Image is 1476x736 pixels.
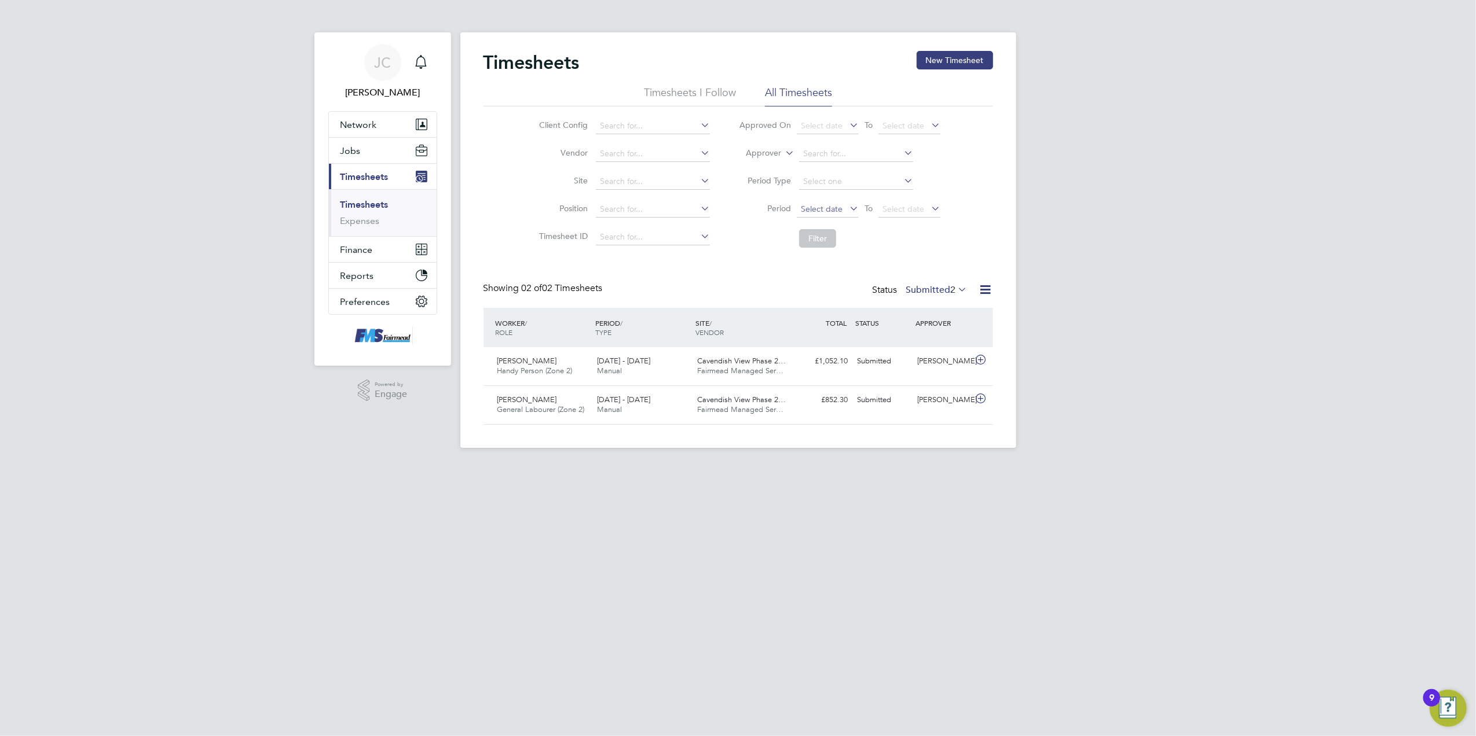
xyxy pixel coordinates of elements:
[352,326,413,345] img: f-mead-logo-retina.png
[799,174,913,190] input: Select one
[853,352,913,371] div: Submitted
[596,118,710,134] input: Search for...
[536,148,588,158] label: Vendor
[328,326,437,345] a: Go to home page
[709,318,712,327] span: /
[913,352,973,371] div: [PERSON_NAME]
[799,146,913,162] input: Search for...
[801,204,843,214] span: Select date
[375,389,407,399] span: Engage
[697,395,786,404] span: Cavendish View Phase 2…
[826,318,847,327] span: TOTAL
[493,312,593,343] div: WORKER
[620,318,622,327] span: /
[739,175,791,186] label: Period Type
[340,215,380,226] a: Expenses
[340,296,390,307] span: Preferences
[329,289,437,314] button: Preferences
[695,327,724,337] span: VENDOR
[329,263,437,288] button: Reports
[536,203,588,214] label: Position
[328,86,437,100] span: Joanne Conway
[697,404,783,414] span: Fairmead Managed Ser…
[739,120,791,130] label: Approved On
[525,318,528,327] span: /
[596,146,710,162] input: Search for...
[340,244,373,255] span: Finance
[358,380,407,402] a: Powered byEngage
[596,229,710,245] input: Search for...
[861,201,876,216] span: To
[913,312,973,333] div: APPROVER
[873,282,970,299] div: Status
[329,138,437,163] button: Jobs
[906,284,968,296] label: Submitted
[484,282,605,295] div: Showing
[596,201,710,218] input: Search for...
[739,203,791,214] label: Period
[340,199,389,210] a: Timesheets
[597,404,622,414] span: Manual
[597,395,650,404] span: [DATE] - [DATE]
[799,229,836,248] button: Filter
[596,174,710,190] input: Search for...
[340,171,389,182] span: Timesheets
[329,237,437,262] button: Finance
[882,120,924,131] span: Select date
[793,391,853,410] div: £852.30
[536,231,588,241] label: Timesheet ID
[484,51,580,74] h2: Timesheets
[697,356,786,366] span: Cavendish View Phase 2…
[536,175,588,186] label: Site
[793,352,853,371] div: £1,052.10
[853,391,913,410] div: Submitted
[329,112,437,137] button: Network
[882,204,924,214] span: Select date
[765,86,832,106] li: All Timesheets
[951,284,956,296] span: 2
[314,32,451,366] nav: Main navigation
[497,356,557,366] span: [PERSON_NAME]
[497,366,573,376] span: Handy Person (Zone 2)
[697,366,783,376] span: Fairmead Managed Ser…
[329,189,437,236] div: Timesheets
[340,270,374,281] span: Reports
[644,86,736,106] li: Timesheets I Follow
[597,366,622,376] span: Manual
[536,120,588,130] label: Client Config
[375,380,407,389] span: Powered by
[592,312,693,343] div: PERIOD
[693,312,793,343] div: SITE
[913,391,973,410] div: [PERSON_NAME]
[497,395,557,404] span: [PERSON_NAME]
[597,356,650,366] span: [DATE] - [DATE]
[329,164,437,189] button: Timesheets
[917,51,993,69] button: New Timesheet
[729,148,781,159] label: Approver
[497,404,585,414] span: General Labourer (Zone 2)
[1430,690,1467,727] button: Open Resource Center, 9 new notifications
[522,282,543,294] span: 02 of
[340,119,377,130] span: Network
[801,120,843,131] span: Select date
[374,55,391,70] span: JC
[496,327,513,337] span: ROLE
[853,312,913,333] div: STATUS
[861,117,876,133] span: To
[595,327,611,337] span: TYPE
[328,44,437,100] a: JC[PERSON_NAME]
[522,282,603,294] span: 02 Timesheets
[1429,698,1434,713] div: 9
[340,145,361,156] span: Jobs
